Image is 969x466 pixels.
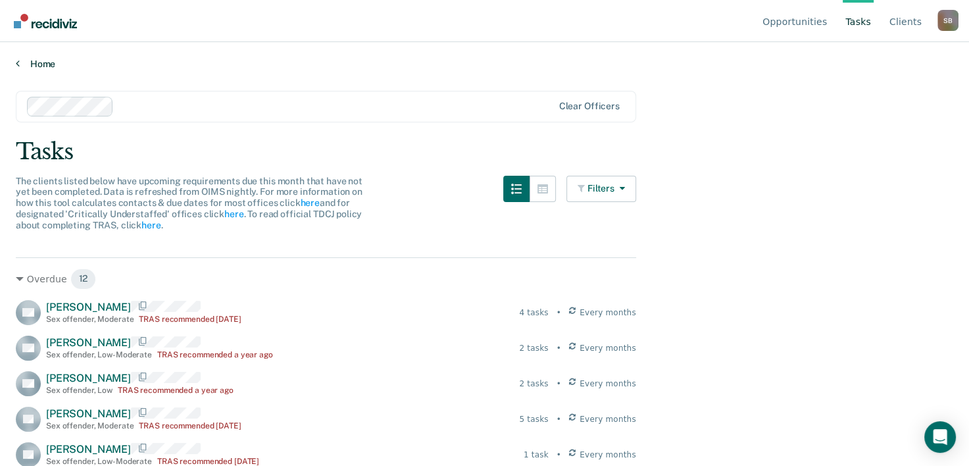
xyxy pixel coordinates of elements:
[139,315,241,324] div: TRAS recommended [DATE]
[224,209,243,219] a: here
[70,269,97,290] span: 12
[139,421,241,430] div: TRAS recommended [DATE]
[46,336,131,349] span: [PERSON_NAME]
[46,457,152,466] div: Sex offender , Low-Moderate
[46,372,131,384] span: [PERSON_NAME]
[118,386,234,395] div: TRAS recommended a year ago
[557,307,561,319] div: •
[157,457,259,466] div: TRAS recommended [DATE]
[524,449,549,461] div: 1 task
[580,307,636,319] span: Every months
[519,378,548,390] div: 2 tasks
[557,342,561,354] div: •
[566,176,636,202] button: Filters
[14,14,77,28] img: Recidiviz
[559,101,620,112] div: Clear officers
[580,378,636,390] span: Every months
[580,413,636,425] span: Every months
[46,421,134,430] div: Sex offender , Moderate
[519,413,548,425] div: 5 tasks
[46,407,131,420] span: [PERSON_NAME]
[46,386,112,395] div: Sex offender , Low
[157,350,273,359] div: TRAS recommended a year ago
[16,138,953,165] div: Tasks
[46,301,131,313] span: [PERSON_NAME]
[141,220,161,230] a: here
[519,342,548,354] div: 2 tasks
[46,315,134,324] div: Sex offender , Moderate
[16,176,362,230] span: The clients listed below have upcoming requirements due this month that have not yet been complet...
[937,10,958,31] div: S B
[46,443,131,455] span: [PERSON_NAME]
[557,449,561,461] div: •
[519,307,548,319] div: 4 tasks
[300,197,319,208] a: here
[937,10,958,31] button: Profile dropdown button
[557,378,561,390] div: •
[580,342,636,354] span: Every months
[16,58,953,70] a: Home
[16,269,636,290] div: Overdue 12
[580,449,636,461] span: Every months
[924,421,956,453] div: Open Intercom Messenger
[557,413,561,425] div: •
[46,350,152,359] div: Sex offender , Low-Moderate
